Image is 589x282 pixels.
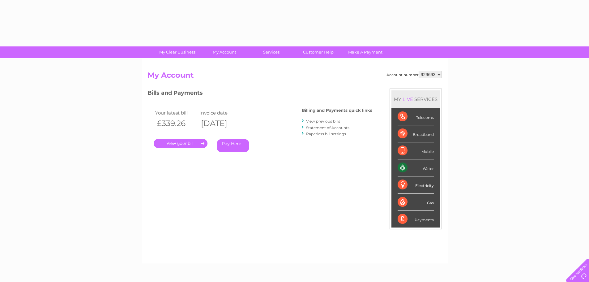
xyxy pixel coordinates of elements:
div: Water [398,159,434,176]
h4: Billing and Payments quick links [302,108,372,113]
div: Electricity [398,176,434,193]
div: Mobile [398,142,434,159]
a: Make A Payment [340,46,391,58]
div: MY SERVICES [391,90,440,108]
div: Payments [398,211,434,228]
th: £339.26 [154,117,198,130]
a: . [154,139,207,148]
td: Invoice date [198,109,242,117]
a: Paperless bill settings [306,132,346,136]
a: My Clear Business [152,46,203,58]
div: Broadband [398,125,434,142]
a: Pay Here [217,139,249,152]
a: Statement of Accounts [306,125,349,130]
td: Your latest bill [154,109,198,117]
a: Customer Help [293,46,344,58]
h3: Bills and Payments [147,89,372,99]
a: My Account [199,46,250,58]
div: Gas [398,194,434,211]
h2: My Account [147,71,442,83]
th: [DATE] [198,117,242,130]
a: Services [246,46,297,58]
a: View previous bills [306,119,340,124]
div: Telecoms [398,108,434,125]
div: LIVE [401,96,414,102]
div: Account number [386,71,442,78]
